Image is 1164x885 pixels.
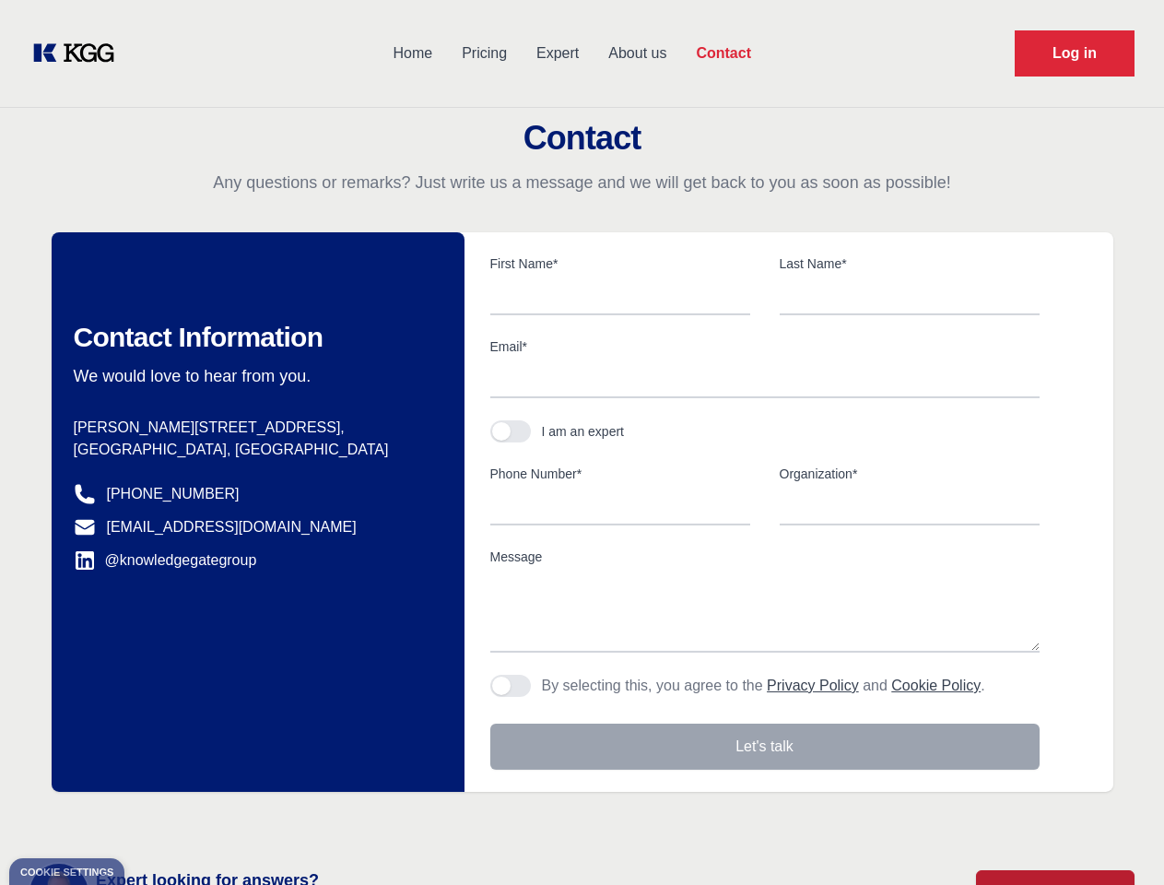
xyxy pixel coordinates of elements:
p: Any questions or remarks? Just write us a message and we will get back to you as soon as possible! [22,171,1142,194]
a: [EMAIL_ADDRESS][DOMAIN_NAME] [107,516,357,538]
a: Pricing [447,29,522,77]
a: Contact [681,29,766,77]
label: Message [490,548,1040,566]
div: Cookie settings [20,867,113,878]
label: Last Name* [780,254,1040,273]
a: Privacy Policy [767,678,859,693]
iframe: Chat Widget [1072,796,1164,885]
p: We would love to hear from you. [74,365,435,387]
label: Phone Number* [490,465,750,483]
label: Email* [490,337,1040,356]
div: I am an expert [542,422,625,441]
h2: Contact [22,120,1142,157]
label: Organization* [780,465,1040,483]
h2: Contact Information [74,321,435,354]
a: [PHONE_NUMBER] [107,483,240,505]
a: Cookie Policy [891,678,981,693]
p: [PERSON_NAME][STREET_ADDRESS], [74,417,435,439]
p: By selecting this, you agree to the and . [542,675,985,697]
button: Let's talk [490,724,1040,770]
a: KOL Knowledge Platform: Talk to Key External Experts (KEE) [29,39,129,68]
a: Request Demo [1015,30,1135,77]
a: About us [594,29,681,77]
p: [GEOGRAPHIC_DATA], [GEOGRAPHIC_DATA] [74,439,435,461]
a: Home [378,29,447,77]
a: Expert [522,29,594,77]
a: @knowledgegategroup [74,549,257,572]
label: First Name* [490,254,750,273]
